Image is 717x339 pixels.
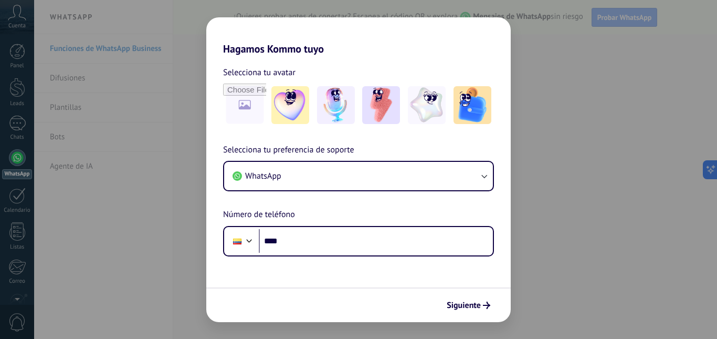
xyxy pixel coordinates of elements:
div: Ecuador: + 593 [227,230,247,252]
img: -2.jpeg [317,86,355,124]
button: WhatsApp [224,162,493,190]
span: WhatsApp [245,171,281,181]
span: Selecciona tu preferencia de soporte [223,143,354,157]
img: -5.jpeg [454,86,491,124]
span: Selecciona tu avatar [223,66,296,79]
span: Número de teléfono [223,208,295,222]
h2: Hagamos Kommo tuyo [206,17,511,55]
img: -3.jpeg [362,86,400,124]
button: Siguiente [442,296,495,314]
img: -4.jpeg [408,86,446,124]
span: Siguiente [447,302,481,309]
img: -1.jpeg [271,86,309,124]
